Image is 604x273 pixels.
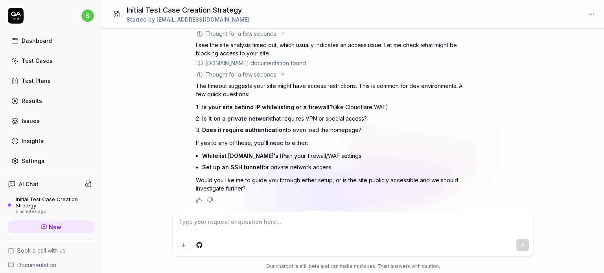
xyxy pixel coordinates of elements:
[202,126,286,133] span: Does it require authentication
[8,33,94,48] a: Dashboard
[196,82,471,98] p: The timeout suggests your site might have access restrictions. This is common for dev environment...
[49,223,61,231] span: New
[202,152,288,159] span: Whitelist [DOMAIN_NAME]'s IPs
[205,29,276,38] div: Thought for a few seconds
[22,137,44,145] div: Insights
[8,261,94,269] a: Documentation
[207,197,213,203] button: Negative feedback
[202,104,333,110] span: Is your site behind IP whitelisting or a firewall?
[8,246,94,255] a: Book a call with us
[196,139,471,147] p: If yes to any of these, you'll need to either:
[22,157,44,165] div: Settings
[8,153,94,169] a: Settings
[127,5,250,15] h1: Initial Test Case Creation Strategy
[205,59,306,67] div: [DOMAIN_NAME] documentation found
[19,180,39,188] h4: AI Chat
[202,101,471,113] li: (like Cloudflare WAF)
[202,115,271,122] span: Is it on a private network
[202,164,261,170] span: Set up an SSH tunnel
[205,70,276,79] div: Thought for a few seconds
[16,196,94,209] div: Initial Test Case Creation Strategy
[196,176,471,192] p: Would you like me to guide you through either setup, or is the site publicly accessible and we sh...
[22,77,51,85] div: Test Plans
[202,161,471,173] li: for private network access
[8,53,94,68] a: Test Cases
[8,196,94,214] a: Initial Test Case Creation Strategy5 minutes ago
[17,246,65,255] span: Book a call with us
[8,93,94,108] a: Results
[172,263,534,270] div: Our chatbot is still beta and can make mistakes. Trust answers with caution.
[196,41,471,57] p: I see the site analysis timed out, which usually indicates an access issue. Let me check what mig...
[202,113,471,124] li: that requires VPN or special access?
[81,8,94,24] button: s
[202,124,471,136] li: to even load the homepage?
[8,73,94,88] a: Test Plans
[8,133,94,148] a: Insights
[81,9,94,22] span: s
[202,150,471,161] li: in your firewall/WAF settings
[157,16,250,23] span: [EMAIL_ADDRESS][DOMAIN_NAME]
[177,239,190,251] button: Add attachment
[196,197,202,203] button: Positive feedback
[8,113,94,128] a: Issues
[127,15,250,24] div: Started by
[22,37,52,45] div: Dashboard
[17,261,56,269] span: Documentation
[16,209,94,214] div: 5 minutes ago
[22,117,40,125] div: Issues
[8,220,94,233] a: New
[22,97,42,105] div: Results
[22,57,53,65] div: Test Cases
